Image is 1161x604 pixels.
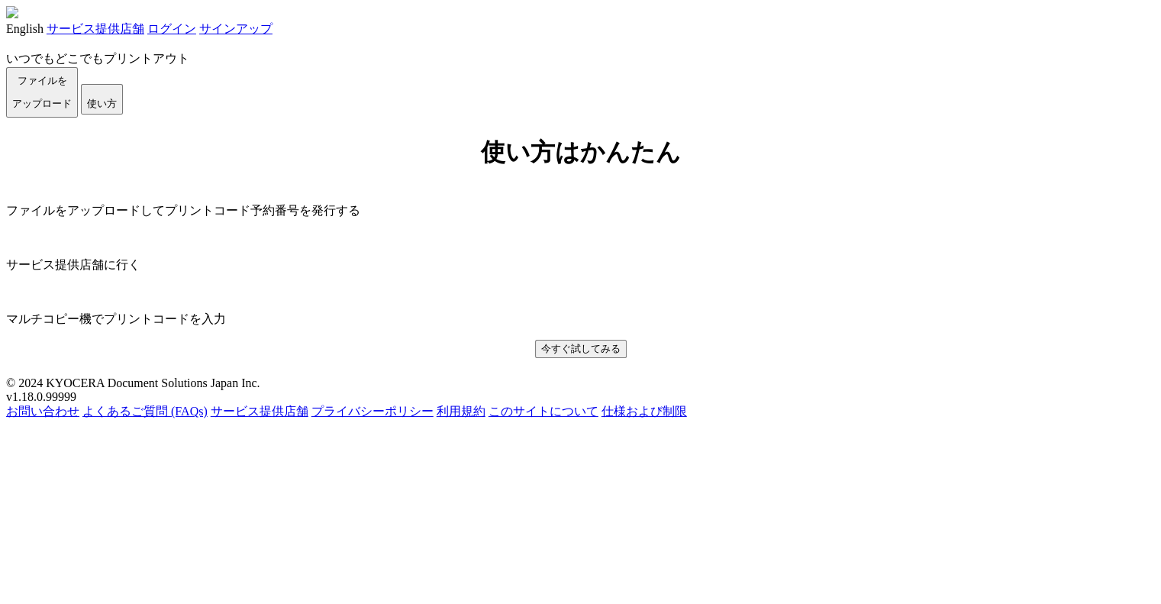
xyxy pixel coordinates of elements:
[211,405,308,418] a: サービス提供店舗
[6,67,78,118] button: ファイルを​​アップロード
[6,376,260,389] span: © 2024 KYOCERA Document Solutions Japan Inc.
[6,22,44,35] a: English
[6,52,189,65] a: いつでもどこでもプリントアウト
[6,136,1155,170] h1: 使い方はかんたん
[311,405,434,418] a: プライバシーポリシー
[6,390,76,403] span: v1.18.0.99999
[82,405,208,418] a: よくあるご質問 (FAQs)
[6,6,18,18] img: KyoceraLogo_white.png
[489,405,598,418] a: このサイトについて
[81,84,123,115] button: 使い方
[437,405,485,418] a: 利用規約
[47,22,144,35] a: サービス提供店舗
[6,203,1155,219] p: ファイルをアップロードしてプリントコード予約番号を発行する
[601,405,687,418] a: 仕様および制限
[147,22,196,35] a: ログイン
[535,340,627,358] button: 今すぐ試してみる
[6,257,1155,273] p: サービス提供店舗に行く
[12,75,72,109] span: ファイルを ​​アップロード
[199,22,273,35] a: サインアップ
[6,405,79,418] a: お問い合わせ
[6,312,1155,328] p: マルチコピー機でプリントコードを入力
